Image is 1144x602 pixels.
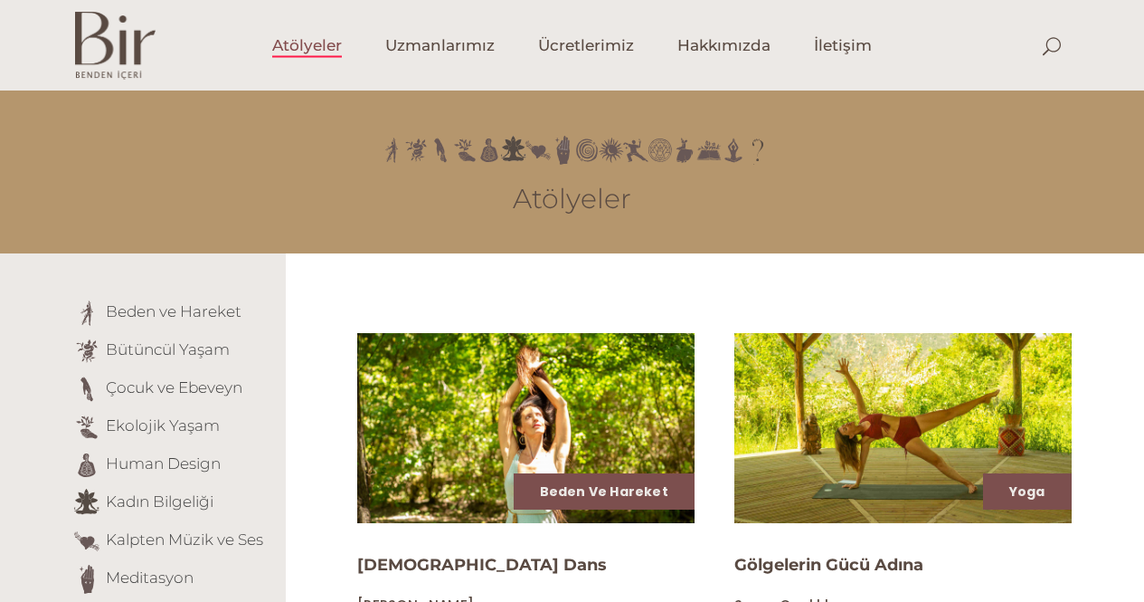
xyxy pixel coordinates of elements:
a: Yoga [1009,483,1045,501]
a: Gölgelerin Gücü Adına [734,555,923,575]
a: Ekolojik Yaşam [106,416,220,435]
span: Ücretlerimiz [538,35,634,56]
a: Beden ve Hareket [540,483,668,501]
span: Uzmanlarımız [385,35,495,56]
a: Beden ve Hareket [106,302,241,320]
a: Human Design [106,454,221,473]
a: Bütüncül Yaşam [106,340,230,358]
a: Çocuk ve Ebeveyn [106,378,242,397]
a: Kalpten Müzik ve Ses [106,530,263,549]
a: [DEMOGRAPHIC_DATA] Dans [357,555,607,575]
span: İletişim [814,35,872,56]
span: Atölyeler [272,35,342,56]
a: Meditasyon [106,569,194,587]
span: Hakkımızda [677,35,771,56]
a: Kadın Bilgeliği [106,492,213,511]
